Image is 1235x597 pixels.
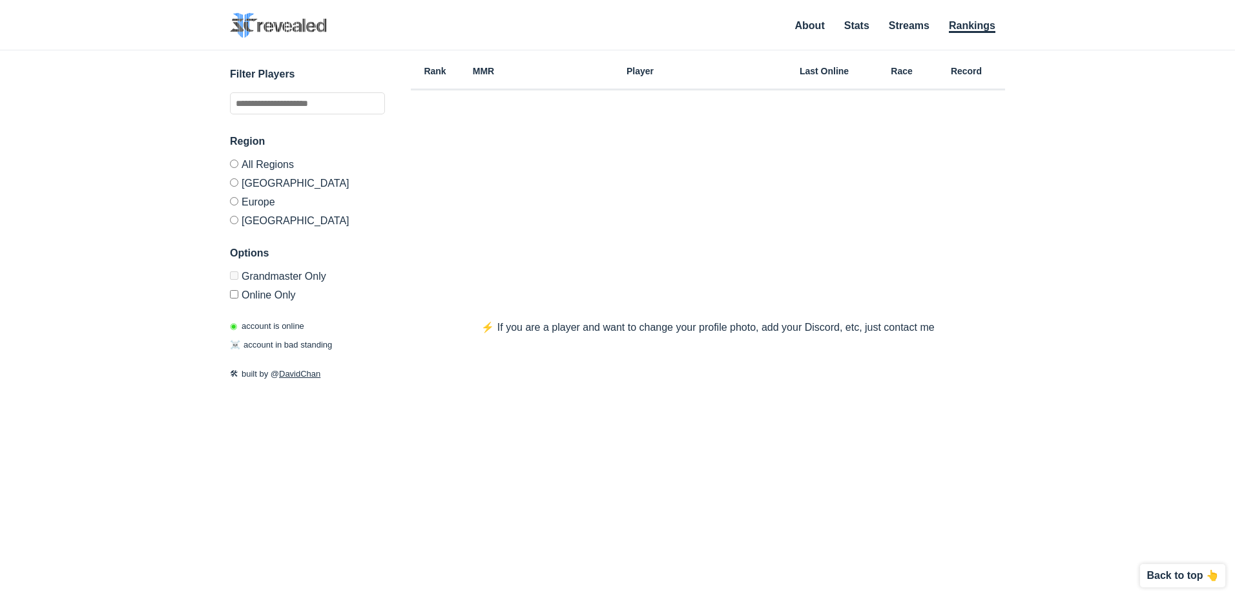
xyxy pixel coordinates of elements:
[455,320,960,335] p: ⚡️ If you are a player and want to change your profile photo, add your Discord, etc, just contact me
[230,340,240,350] span: ☠️
[230,178,238,187] input: [GEOGRAPHIC_DATA]
[230,321,237,331] span: ◉
[230,13,327,38] img: SC2 Revealed
[230,246,385,261] h3: Options
[411,67,459,76] h6: Rank
[230,368,385,381] p: built by @
[230,285,385,300] label: Only show accounts currently laddering
[230,369,238,379] span: 🛠
[773,67,876,76] h6: Last Online
[876,67,928,76] h6: Race
[949,20,995,33] a: Rankings
[279,369,320,379] a: DavidChan
[230,192,385,211] label: Europe
[230,160,385,173] label: All Regions
[459,67,508,76] h6: MMR
[230,160,238,168] input: All Regions
[230,211,385,226] label: [GEOGRAPHIC_DATA]
[928,67,1005,76] h6: Record
[230,271,238,280] input: Grandmaster Only
[230,271,385,285] label: Only Show accounts currently in Grandmaster
[230,67,385,82] h3: Filter Players
[844,20,869,31] a: Stats
[230,216,238,224] input: [GEOGRAPHIC_DATA]
[230,320,304,333] p: account is online
[889,20,929,31] a: Streams
[795,20,825,31] a: About
[230,173,385,192] label: [GEOGRAPHIC_DATA]
[230,339,332,351] p: account in bad standing
[230,134,385,149] h3: Region
[230,197,238,205] input: Europe
[1147,571,1219,581] p: Back to top 👆
[508,67,773,76] h6: Player
[230,290,238,298] input: Online Only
